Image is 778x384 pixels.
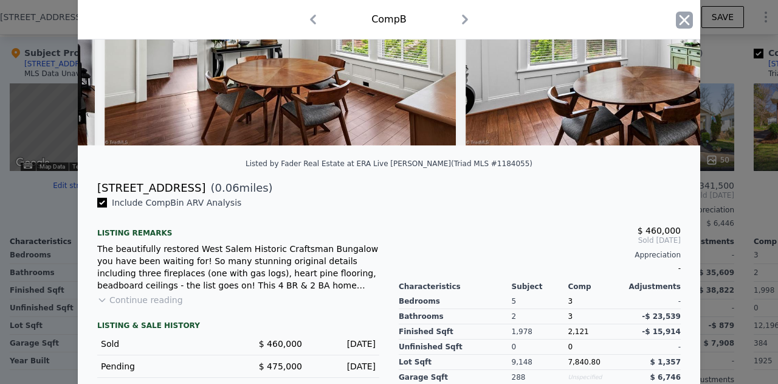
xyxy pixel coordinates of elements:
[399,236,681,245] span: Sold [DATE]
[97,243,379,291] div: The beautifully restored West Salem Historic Craftsman Bungalow you have been waiting for! So man...
[371,12,407,27] div: Comp B
[97,294,183,306] button: Continue reading
[97,218,379,238] div: Listing remarks
[399,282,512,291] div: Characteristics
[568,297,573,305] span: 3
[568,358,600,366] span: 7,840.80
[512,294,568,309] div: 5
[399,309,512,324] div: Bathrooms
[568,343,573,351] span: 0
[568,309,624,324] div: 3
[624,294,681,309] div: -
[568,327,588,336] span: 2,121
[399,324,512,340] div: Finished Sqft
[624,340,681,355] div: -
[512,309,568,324] div: 2
[259,361,302,371] span: $ 475,000
[107,198,246,208] span: Include Comp B in ARV Analysis
[259,339,302,349] span: $ 460,000
[638,226,681,236] span: $ 460,000
[97,180,205,197] div: [STREET_ADDRESS]
[399,340,512,355] div: Unfinished Sqft
[650,358,681,366] span: $ 1,357
[568,282,624,291] div: Comp
[399,250,681,260] div: Appreciation
[512,355,568,370] div: 9,148
[512,324,568,340] div: 1,978
[399,260,681,277] div: -
[399,355,512,370] div: Lot Sqft
[642,312,681,321] span: -$ 23,539
[205,180,272,197] span: ( miles)
[97,321,379,333] div: LISTING & SALE HISTORY
[246,159,532,168] div: Listed by Fader Real Estate at ERA Live [PERSON_NAME] (Triad MLS #1184055)
[312,338,376,350] div: [DATE]
[215,181,239,194] span: 0.06
[101,360,229,372] div: Pending
[101,338,229,350] div: Sold
[512,340,568,355] div: 0
[642,327,681,336] span: -$ 15,914
[512,282,568,291] div: Subject
[650,373,681,382] span: $ 6,746
[312,360,376,372] div: [DATE]
[624,282,681,291] div: Adjustments
[399,294,512,309] div: Bedrooms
